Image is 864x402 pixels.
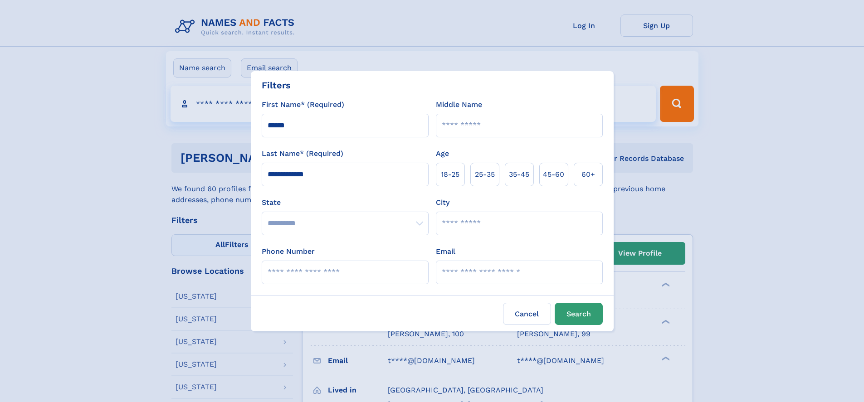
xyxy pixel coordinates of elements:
span: 25‑35 [475,169,495,180]
label: First Name* (Required) [262,99,344,110]
span: 60+ [581,169,595,180]
label: Phone Number [262,246,315,257]
label: Cancel [503,303,551,325]
label: Email [436,246,455,257]
label: City [436,197,449,208]
span: 35‑45 [509,169,529,180]
label: State [262,197,429,208]
button: Search [555,303,603,325]
span: 45‑60 [543,169,564,180]
label: Last Name* (Required) [262,148,343,159]
label: Age [436,148,449,159]
span: 18‑25 [441,169,459,180]
label: Middle Name [436,99,482,110]
div: Filters [262,78,291,92]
